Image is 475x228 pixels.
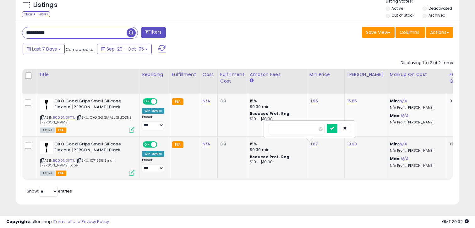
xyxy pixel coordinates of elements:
[450,98,469,104] div: 0
[156,142,167,147] span: OFF
[390,156,401,162] b: Max:
[390,106,442,110] p: N/A Profit [PERSON_NAME]
[40,128,55,133] span: All listings currently available for purchase on Amazon
[39,71,137,78] div: Title
[142,108,164,114] div: Win BuyBox
[203,141,210,147] a: N/A
[27,188,72,194] span: Show: entries
[347,141,357,147] a: 13.90
[347,71,385,78] div: [PERSON_NAME]
[172,141,183,148] small: FBA
[142,71,167,78] div: Repricing
[250,98,302,104] div: 15%
[22,11,50,17] div: Clear All Filters
[426,27,453,38] button: Actions
[106,46,144,52] span: Sep-29 - Oct-05
[40,141,134,175] div: ASIN:
[54,219,80,225] a: Terms of Use
[250,111,291,116] b: Reduced Prof. Rng.
[203,71,215,78] div: Cost
[172,98,183,105] small: FBA
[442,219,469,225] span: 2025-10-13 20:32 GMT
[347,98,357,104] a: 15.85
[141,27,166,38] button: Filters
[450,141,469,147] div: 1391
[396,27,425,38] button: Columns
[40,115,132,124] span: | SKU: OXO GG SMALL SILICONE [PERSON_NAME]
[401,60,453,66] div: Displaying 1 to 2 of 2 items
[401,156,408,162] a: N/A
[40,171,55,176] span: All listings currently available for purchase on Amazon
[6,219,29,225] strong: Copyright
[399,98,407,104] a: N/A
[391,13,414,18] label: Out of Stock
[40,158,114,167] span: | SKU: 1071536 Small [PERSON_NAME] Label
[203,98,210,104] a: N/A
[97,44,152,54] button: Sep-29 - Oct-05
[33,1,57,9] h5: Listings
[156,99,167,104] span: OFF
[250,78,254,84] small: Amazon Fees.
[400,29,419,35] span: Columns
[390,149,442,153] p: N/A Profit [PERSON_NAME]
[390,71,444,78] div: Markup on Cost
[429,13,445,18] label: Archived
[220,141,242,147] div: 3.9
[250,71,304,78] div: Amazon Fees
[56,128,66,133] span: FBA
[54,98,131,111] b: OXO Good Grips Small Silicone Flexible [PERSON_NAME] Black
[54,141,131,155] b: OXO Good Grips Small Silicone Flexible [PERSON_NAME] Black
[220,98,242,104] div: 3.9
[220,71,244,84] div: Fulfillment Cost
[142,158,164,172] div: Preset:
[142,115,164,129] div: Preset:
[143,142,151,147] span: ON
[23,44,65,54] button: Last 7 Days
[390,120,442,125] p: N/A Profit [PERSON_NAME]
[309,141,318,147] a: 11.67
[56,171,66,176] span: FBA
[172,71,197,78] div: Fulfillment
[390,98,399,104] b: Min:
[309,98,318,104] a: 11.95
[362,27,395,38] button: Save View
[6,219,109,225] div: seller snap | |
[66,46,95,52] span: Compared to:
[387,69,447,94] th: The percentage added to the cost of goods (COGS) that forms the calculator for Min & Max prices.
[40,98,53,111] img: 21tTehXNIVL._SL40_.jpg
[81,219,109,225] a: Privacy Policy
[309,71,342,78] div: Min Price
[250,147,302,153] div: $0.30 min
[40,141,53,154] img: 21tTehXNIVL._SL40_.jpg
[143,99,151,104] span: ON
[390,164,442,168] p: N/A Profit [PERSON_NAME]
[401,113,408,119] a: N/A
[399,141,407,147] a: N/A
[40,98,134,132] div: ASIN:
[142,151,164,157] div: Win BuyBox
[450,71,471,84] div: Fulfillable Quantity
[53,115,75,120] a: B000ND1YTU
[250,160,302,165] div: $10 - $10.90
[429,6,452,11] label: Deactivated
[53,158,75,163] a: B000ND1YTU
[250,154,291,160] b: Reduced Prof. Rng.
[250,141,302,147] div: 15%
[391,6,403,11] label: Active
[250,117,302,122] div: $10 - $10.90
[390,113,401,119] b: Max:
[32,46,57,52] span: Last 7 Days
[390,141,399,147] b: Min:
[250,104,302,110] div: $0.30 min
